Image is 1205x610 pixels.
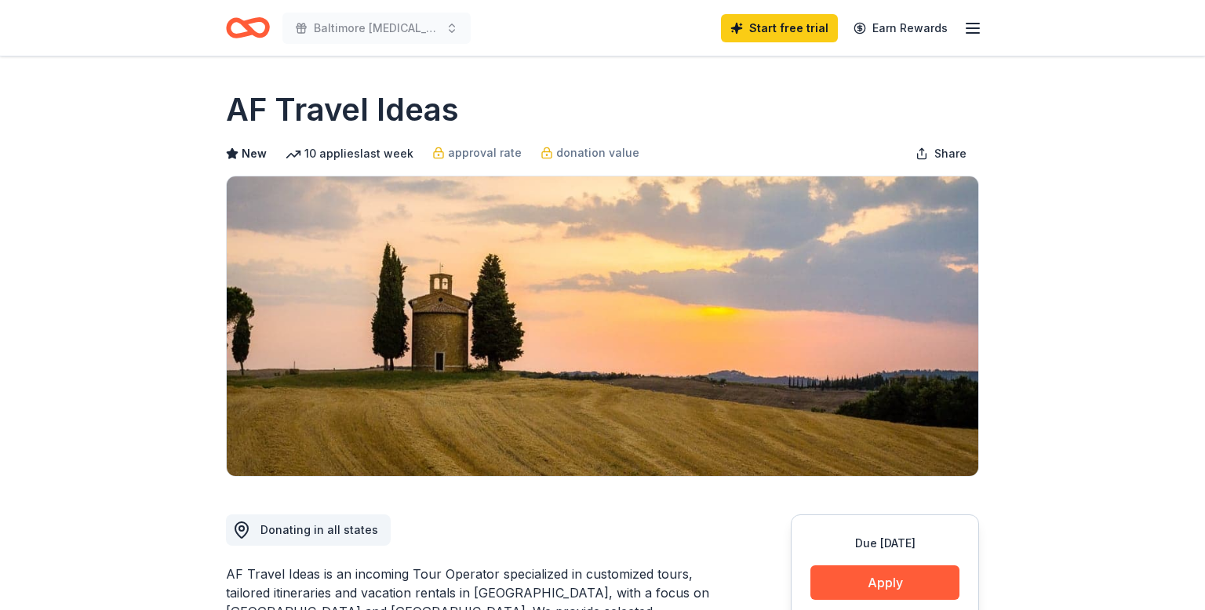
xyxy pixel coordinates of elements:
span: New [242,144,267,163]
span: Baltimore [MEDICAL_DATA] Support Group Annual Fundraiser [314,19,439,38]
span: donation value [556,143,639,162]
div: Due [DATE] [810,534,959,553]
a: Earn Rewards [844,14,957,42]
button: Share [903,138,979,169]
span: Donating in all states [260,523,378,536]
span: approval rate [448,143,522,162]
a: donation value [541,143,639,162]
span: Share [934,144,967,163]
a: Home [226,9,270,46]
button: Baltimore [MEDICAL_DATA] Support Group Annual Fundraiser [282,13,471,44]
div: 10 applies last week [286,144,413,163]
button: Apply [810,565,959,600]
a: approval rate [432,143,522,162]
img: Image for AF Travel Ideas [227,176,978,476]
h1: AF Travel Ideas [226,88,459,132]
a: Start free trial [721,14,838,42]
